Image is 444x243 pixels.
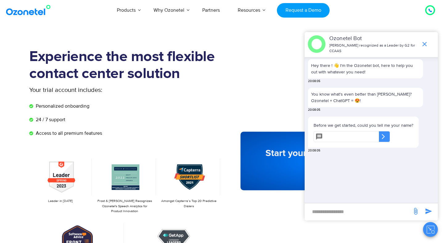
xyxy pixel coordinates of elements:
p: You know what's even better than [PERSON_NAME]? Ozonetel + ChatGPT = 😍! [311,91,420,104]
p: Leader in [DATE] [32,199,88,204]
p: Your trial account includes: [29,85,176,95]
span: end chat or minimize [418,38,431,50]
p: Amongst Capterra’s Top 20 Predictive Dialers [161,199,217,209]
h5: Start your 7 day free trial now [253,149,402,158]
a: Request a Demo [277,3,330,18]
button: Close chat [423,222,438,237]
span: 20:08:05 [308,79,320,84]
img: header [308,35,326,53]
p: Before we get started, could you tell me your name? [314,122,413,129]
h1: Experience the most flexible contact center solution [29,48,222,82]
span: Personalized onboarding [34,102,89,110]
p: Frost & [PERSON_NAME] Recognizes Ozonetel's Speech Analytics for Product Innovation [97,199,153,214]
span: 20:08:05 [308,148,320,153]
p: [PERSON_NAME] recognized as a Leader by G2 for CCAAS [329,43,418,54]
span: Access to all premium features [34,130,102,137]
p: Ozonetel Bot [329,35,418,43]
span: 20:08:05 [308,108,320,112]
span: 24 / 7 support [34,116,65,123]
p: Hey there ! 👋 I'm the Ozonetel bot, here to help you out with whatever you need! [311,62,420,75]
span: send message [422,205,435,217]
span: send message [409,205,422,217]
div: new-msg-input [308,206,409,217]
